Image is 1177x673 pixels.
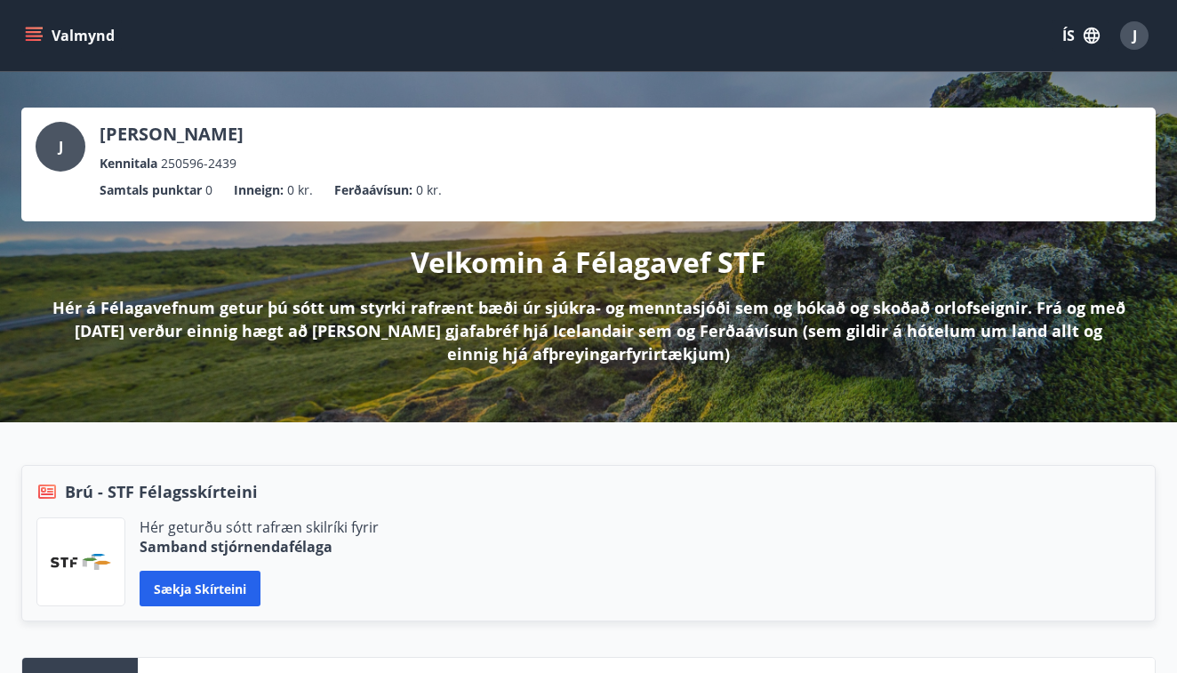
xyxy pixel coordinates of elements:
span: 250596-2439 [161,154,236,173]
button: ÍS [1053,20,1109,52]
p: Hér á Félagavefnum getur þú sótt um styrki rafrænt bæði úr sjúkra- og menntasjóði sem og bókað og... [50,296,1127,365]
span: Brú - STF Félagsskírteini [65,480,258,503]
p: [PERSON_NAME] [100,122,244,147]
p: Ferðaávísun : [334,180,412,200]
button: menu [21,20,122,52]
p: Hér geturðu sótt rafræn skilríki fyrir [140,517,379,537]
img: vjCaq2fThgY3EUYqSgpjEiBg6WP39ov69hlhuPVN.png [51,554,111,570]
button: Sækja skírteini [140,571,260,606]
span: 0 kr. [287,180,313,200]
span: 0 [205,180,212,200]
p: Inneign : [234,180,284,200]
p: Kennitala [100,154,157,173]
p: Velkomin á Félagavef STF [411,243,766,282]
span: J [59,137,63,156]
span: 0 kr. [416,180,442,200]
p: Samtals punktar [100,180,202,200]
span: J [1133,26,1137,45]
button: J [1113,14,1156,57]
p: Samband stjórnendafélaga [140,537,379,557]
